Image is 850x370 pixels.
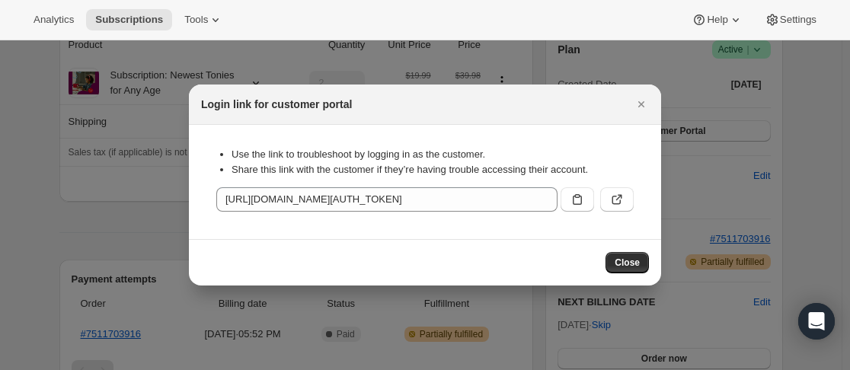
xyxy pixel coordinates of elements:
button: Tools [175,9,232,30]
h2: Login link for customer portal [201,97,352,112]
li: Use the link to troubleshoot by logging in as the customer. [232,147,634,162]
li: Share this link with the customer if they’re having trouble accessing their account. [232,162,634,177]
span: Tools [184,14,208,26]
button: Subscriptions [86,9,172,30]
span: Analytics [34,14,74,26]
span: Help [707,14,727,26]
button: Analytics [24,9,83,30]
button: Settings [756,9,826,30]
button: Close [631,94,652,115]
div: Open Intercom Messenger [798,303,835,340]
span: Close [615,257,640,269]
button: Close [606,252,649,273]
span: Subscriptions [95,14,163,26]
button: Help [682,9,752,30]
span: Settings [780,14,816,26]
